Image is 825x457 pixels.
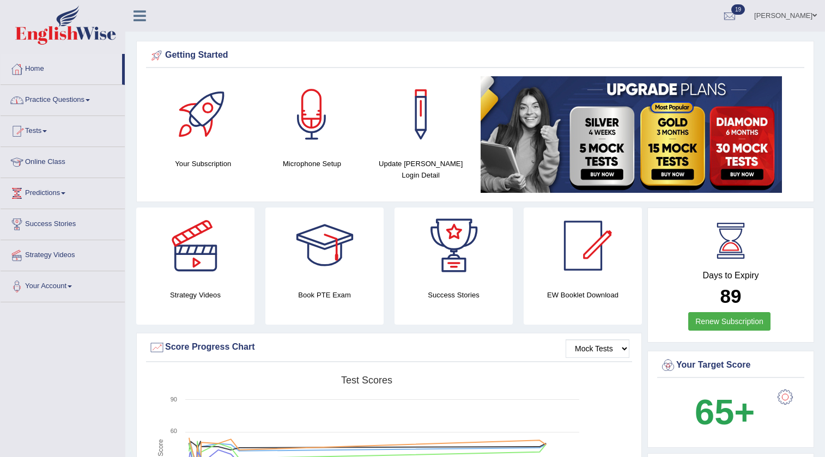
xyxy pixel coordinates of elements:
[481,76,782,193] img: small5.jpg
[263,158,361,169] h4: Microphone Setup
[171,428,177,434] text: 60
[154,158,252,169] h4: Your Subscription
[149,47,802,64] div: Getting Started
[524,289,642,301] h4: EW Booklet Download
[341,375,392,386] tspan: Test scores
[1,271,125,298] a: Your Account
[1,147,125,174] a: Online Class
[157,439,165,456] tspan: Score
[720,285,742,307] b: 89
[1,116,125,143] a: Tests
[136,289,254,301] h4: Strategy Videos
[688,312,771,331] a: Renew Subscription
[695,392,755,432] b: 65+
[265,289,384,301] h4: Book PTE Exam
[1,85,125,112] a: Practice Questions
[1,240,125,267] a: Strategy Videos
[1,178,125,205] a: Predictions
[149,339,629,356] div: Score Progress Chart
[660,271,802,281] h4: Days to Expiry
[660,357,802,374] div: Your Target Score
[395,289,513,301] h4: Success Stories
[372,158,470,181] h4: Update [PERSON_NAME] Login Detail
[1,209,125,236] a: Success Stories
[171,396,177,403] text: 90
[1,54,122,81] a: Home
[731,4,745,15] span: 19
